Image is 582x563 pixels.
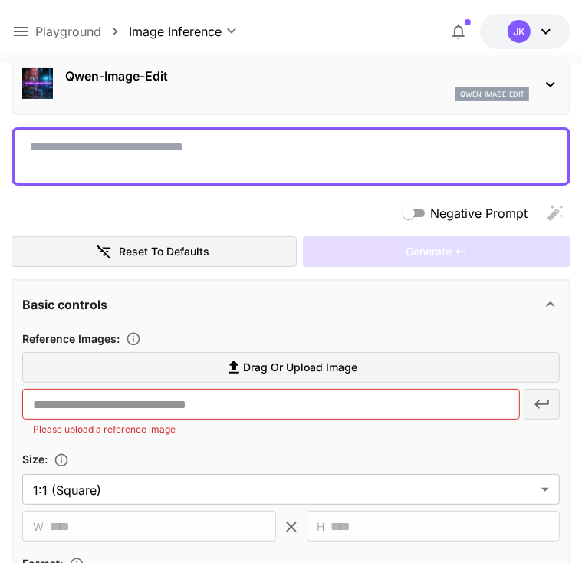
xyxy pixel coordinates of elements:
[33,481,535,499] span: 1:1 (Square)
[12,236,297,268] button: Reset to defaults
[480,14,570,49] button: -$0.2556JK
[430,204,528,222] span: Negative Prompt
[460,89,524,100] p: qwen_image_edit
[22,453,48,466] span: Size :
[120,331,147,347] button: Upload a reference image to guide the result. This is needed for Image-to-Image or Inpainting. Su...
[48,453,75,468] button: Adjust the dimensions of the generated image by specifying its width and height in pixels, or sel...
[33,518,44,535] span: W
[317,518,325,535] span: H
[35,22,129,41] nav: breadcrumb
[35,22,101,41] a: Playground
[22,61,560,107] div: Qwen-Image-Editqwen_image_edit
[243,358,357,377] span: Drag or upload image
[33,422,509,437] p: Please upload a reference image
[22,295,107,314] p: Basic controls
[303,236,570,268] div: Please upload a reference image
[22,286,560,323] div: Basic controls
[22,352,560,384] label: Drag or upload image
[22,332,120,345] span: Reference Images :
[65,67,529,85] p: Qwen-Image-Edit
[508,20,531,43] div: JK
[129,22,222,41] span: Image Inference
